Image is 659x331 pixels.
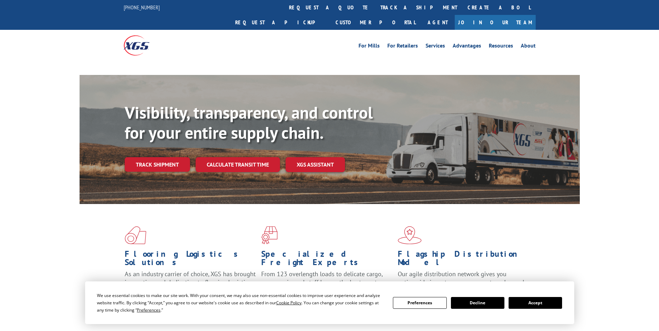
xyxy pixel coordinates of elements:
div: We use essential cookies to make our site work. With your consent, we may also use non-essential ... [97,292,385,314]
a: Join Our Team [455,15,536,30]
a: XGS ASSISTANT [286,157,345,172]
img: xgs-icon-focused-on-flooring-red [261,226,278,244]
span: Cookie Policy [276,300,302,306]
a: For Mills [359,43,380,51]
a: About [521,43,536,51]
a: Advantages [453,43,481,51]
h1: Flagship Distribution Model [398,250,529,270]
span: Preferences [137,307,160,313]
a: Services [426,43,445,51]
a: Agent [421,15,455,30]
a: Request a pickup [230,15,330,30]
a: [PHONE_NUMBER] [124,4,160,11]
h1: Flooring Logistics Solutions [125,250,256,270]
b: Visibility, transparency, and control for your entire supply chain. [125,102,373,143]
h1: Specialized Freight Experts [261,250,393,270]
span: As an industry carrier of choice, XGS has brought innovation and dedication to flooring logistics... [125,270,256,295]
a: For Retailers [387,43,418,51]
button: Accept [509,297,562,309]
span: Our agile distribution network gives you nationwide inventory management on demand. [398,270,526,286]
a: Resources [489,43,513,51]
a: Calculate transit time [196,157,280,172]
p: From 123 overlength loads to delicate cargo, our experienced staff knows the best way to move you... [261,270,393,301]
button: Decline [451,297,504,309]
a: Track shipment [125,157,190,172]
img: xgs-icon-total-supply-chain-intelligence-red [125,226,146,244]
img: xgs-icon-flagship-distribution-model-red [398,226,422,244]
div: Cookie Consent Prompt [85,281,574,324]
a: Customer Portal [330,15,421,30]
button: Preferences [393,297,446,309]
